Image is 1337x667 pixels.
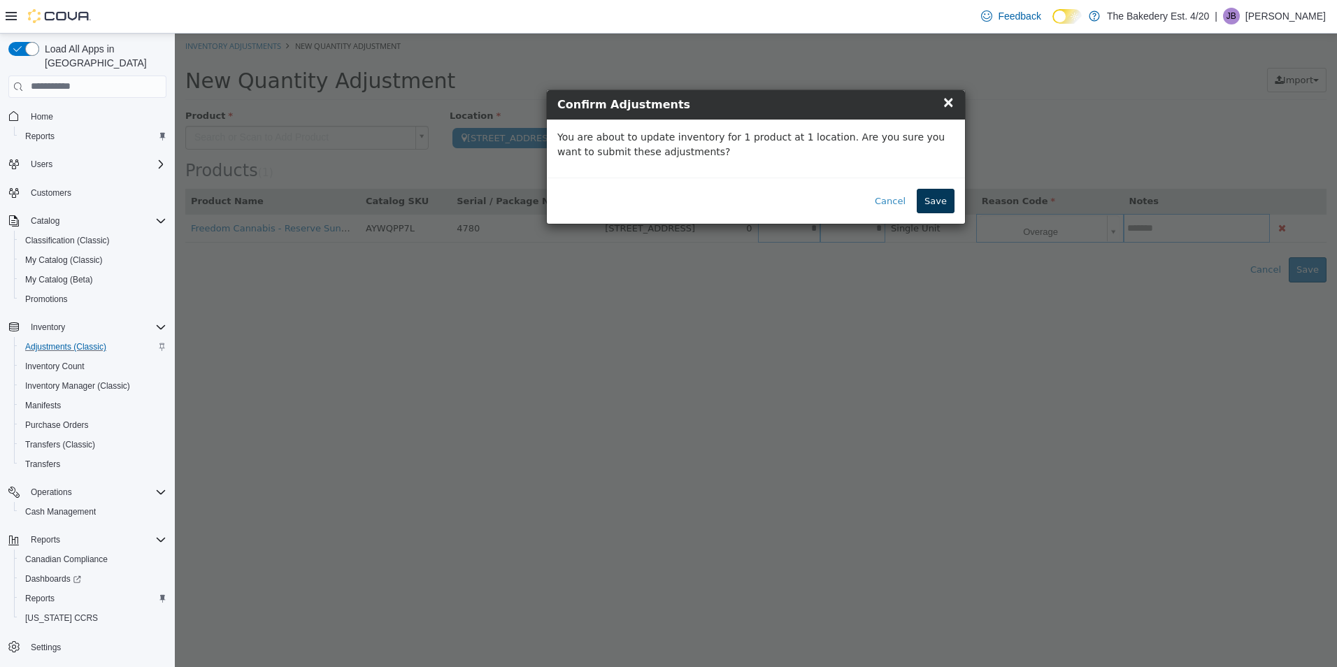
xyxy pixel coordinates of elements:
button: Promotions [14,289,172,309]
span: Adjustments (Classic) [20,338,166,355]
button: Inventory Count [14,357,172,376]
button: Canadian Compliance [14,550,172,569]
span: Canadian Compliance [20,551,166,568]
button: Inventory [3,317,172,337]
button: [US_STATE] CCRS [14,608,172,628]
p: | [1215,8,1217,24]
a: Inventory Count [20,358,90,375]
span: Transfers [20,456,166,473]
button: Classification (Classic) [14,231,172,250]
span: Home [31,111,53,122]
button: Transfers (Classic) [14,435,172,454]
span: Dashboards [20,571,166,587]
a: [US_STATE] CCRS [20,610,103,626]
span: Inventory Manager (Classic) [25,380,130,392]
a: Settings [25,639,66,656]
span: Users [25,156,166,173]
span: [US_STATE] CCRS [25,612,98,624]
button: My Catalog (Beta) [14,270,172,289]
a: Feedback [975,2,1046,30]
button: My Catalog (Classic) [14,250,172,270]
span: Load All Apps in [GEOGRAPHIC_DATA] [39,42,166,70]
a: Manifests [20,397,66,414]
span: Adjustments (Classic) [25,341,106,352]
a: My Catalog (Beta) [20,271,99,288]
span: Transfers (Classic) [20,436,166,453]
span: Inventory Count [25,361,85,372]
a: Home [25,108,59,125]
span: Operations [25,484,166,501]
a: Adjustments (Classic) [20,338,112,355]
a: Purchase Orders [20,417,94,433]
span: Promotions [20,291,166,308]
button: Users [25,156,58,173]
span: Dashboards [25,573,81,584]
button: Cancel [692,155,738,180]
a: Transfers [20,456,66,473]
div: Jodie Brokopp [1223,8,1240,24]
span: × [767,60,780,77]
button: Manifests [14,396,172,415]
span: Manifests [25,400,61,411]
span: Promotions [25,294,68,305]
a: Customers [25,185,77,201]
span: Reports [25,531,166,548]
button: Adjustments (Classic) [14,337,172,357]
button: Users [3,155,172,174]
button: Reports [25,531,66,548]
a: Reports [20,590,60,607]
span: Settings [31,642,61,653]
p: The Bakedery Est. 4/20 [1107,8,1209,24]
span: Transfers (Classic) [25,439,95,450]
span: Settings [25,638,166,655]
span: Transfers [25,459,60,470]
a: Transfers (Classic) [20,436,101,453]
span: Reports [20,128,166,145]
span: My Catalog (Beta) [20,271,166,288]
span: Classification (Classic) [25,235,110,246]
span: Users [31,159,52,170]
span: Reports [31,534,60,545]
button: Catalog [25,213,65,229]
a: Inventory Manager (Classic) [20,378,136,394]
button: Reports [3,530,172,550]
span: Reports [20,590,166,607]
button: Reports [14,589,172,608]
button: Inventory Manager (Classic) [14,376,172,396]
span: Reports [25,593,55,604]
button: Transfers [14,454,172,474]
span: Inventory [25,319,166,336]
span: Classification (Classic) [20,232,166,249]
p: [PERSON_NAME] [1245,8,1326,24]
span: Inventory Manager (Classic) [20,378,166,394]
span: Catalog [25,213,166,229]
span: JB [1227,8,1236,24]
span: Purchase Orders [20,417,166,433]
button: Purchase Orders [14,415,172,435]
button: Operations [3,482,172,502]
span: Canadian Compliance [25,554,108,565]
span: Operations [31,487,72,498]
span: My Catalog (Classic) [25,254,103,266]
span: Feedback [998,9,1041,23]
span: Manifests [20,397,166,414]
button: Home [3,106,172,127]
button: Customers [3,182,172,203]
a: Canadian Compliance [20,551,113,568]
span: Home [25,108,166,125]
span: My Catalog (Classic) [20,252,166,268]
span: Cash Management [20,503,166,520]
a: Reports [20,128,60,145]
button: Catalog [3,211,172,231]
button: Inventory [25,319,71,336]
button: Settings [3,636,172,657]
span: Washington CCRS [20,610,166,626]
span: Customers [25,184,166,201]
a: Cash Management [20,503,101,520]
button: Reports [14,127,172,146]
input: Dark Mode [1052,9,1082,24]
span: Customers [31,187,71,199]
span: Inventory Count [20,358,166,375]
p: You are about to update inventory for 1 product at 1 location. Are you sure you want to submit th... [382,96,780,126]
